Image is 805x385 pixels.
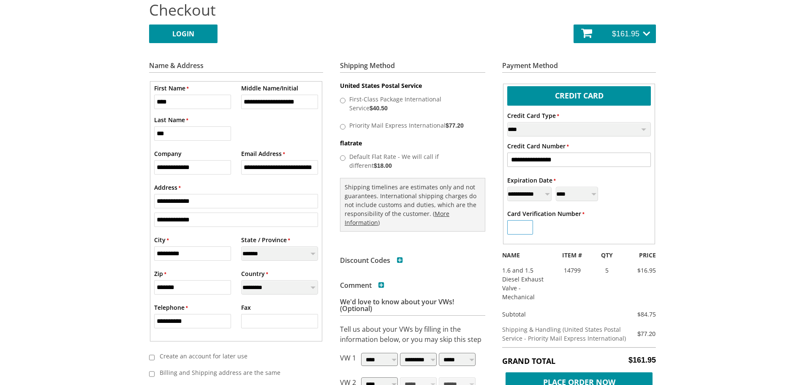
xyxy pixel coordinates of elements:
div: PRICE [620,251,662,259]
label: Address [154,183,181,192]
h3: Comment [340,282,384,289]
label: Credit Card Type [507,111,559,120]
h3: We'd love to know about your VWs! (Optional) [340,298,485,316]
div: 1.6 and 1.5 Diesel Exhaust Valve - Mechanical [496,266,551,301]
span: $40.50 [370,105,388,112]
div: QTY [593,251,621,259]
label: Credit Card [507,86,651,104]
div: 14799 [551,266,593,275]
p: Tell us about your VWs by filling in the information below, or you may skip this step [340,324,485,344]
label: State / Province [241,235,290,244]
span: $161.95 [612,30,639,38]
div: ITEM # [551,251,593,259]
span: $18.00 [374,162,392,169]
h3: Name & Address [149,62,323,73]
h3: Discount Codes [340,257,403,264]
span: $161.95 [628,356,656,365]
label: Telephone [154,303,188,312]
label: Company [154,149,182,158]
td: Shipping & Handling (United States Postal Service - Priority Mail Express International) [502,321,633,347]
div: Shipping timelines are estimates only and not guarantees. International shipping charges do not i... [340,178,485,232]
h3: Payment Method [502,62,656,73]
label: Create an account for later use [155,349,312,363]
dt: United States Postal Service [340,82,485,90]
label: Card Verification Number [507,209,585,218]
div: Subtotal [496,310,629,319]
dt: flatrate [340,139,485,147]
label: Default Flat Rate - We will call if different [347,150,476,172]
a: LOGIN [149,25,218,43]
label: Last Name [154,115,188,124]
span: $77.20 [637,330,655,337]
h3: Shipping Method [340,62,485,73]
p: VW 1 [340,353,356,369]
label: Expiration Date [507,176,556,185]
div: $84.75 [629,310,656,319]
div: NAME [496,251,551,259]
label: Billing and Shipping address are the same [155,366,312,380]
label: First Name [154,84,189,93]
label: Fax [241,303,251,312]
span: $77.20 [446,122,464,129]
label: Country [241,269,268,278]
div: 5 [593,266,621,275]
label: First-Class Package International Service [347,92,476,114]
label: City [154,235,169,244]
h5: Grand Total [502,356,656,366]
label: Email Address [241,149,285,158]
label: Zip [154,269,166,278]
div: $16.95 [620,266,662,275]
label: Priority Mail Express International [347,118,476,131]
label: Middle Name/Initial [241,84,298,93]
label: Credit Card Number [507,142,569,150]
